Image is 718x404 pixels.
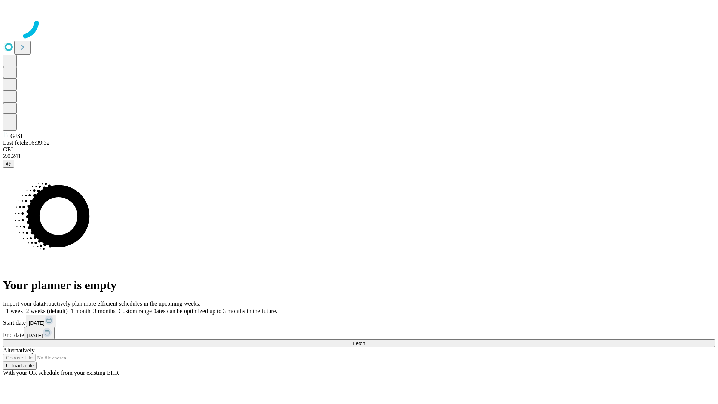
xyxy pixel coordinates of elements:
[3,300,43,307] span: Import your data
[6,161,11,166] span: @
[3,347,34,353] span: Alternatively
[3,315,715,327] div: Start date
[93,308,116,314] span: 3 months
[119,308,152,314] span: Custom range
[152,308,277,314] span: Dates can be optimized up to 3 months in the future.
[43,300,200,307] span: Proactively plan more efficient schedules in the upcoming weeks.
[3,327,715,339] div: End date
[3,146,715,153] div: GEI
[10,133,25,139] span: GJSH
[24,327,55,339] button: [DATE]
[3,140,50,146] span: Last fetch: 16:39:32
[353,340,365,346] span: Fetch
[3,370,119,376] span: With your OR schedule from your existing EHR
[6,308,23,314] span: 1 week
[3,362,37,370] button: Upload a file
[3,278,715,292] h1: Your planner is empty
[3,153,715,160] div: 2.0.241
[26,308,68,314] span: 2 weeks (default)
[3,160,14,168] button: @
[26,315,56,327] button: [DATE]
[29,320,45,326] span: [DATE]
[3,339,715,347] button: Fetch
[27,333,43,338] span: [DATE]
[71,308,90,314] span: 1 month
